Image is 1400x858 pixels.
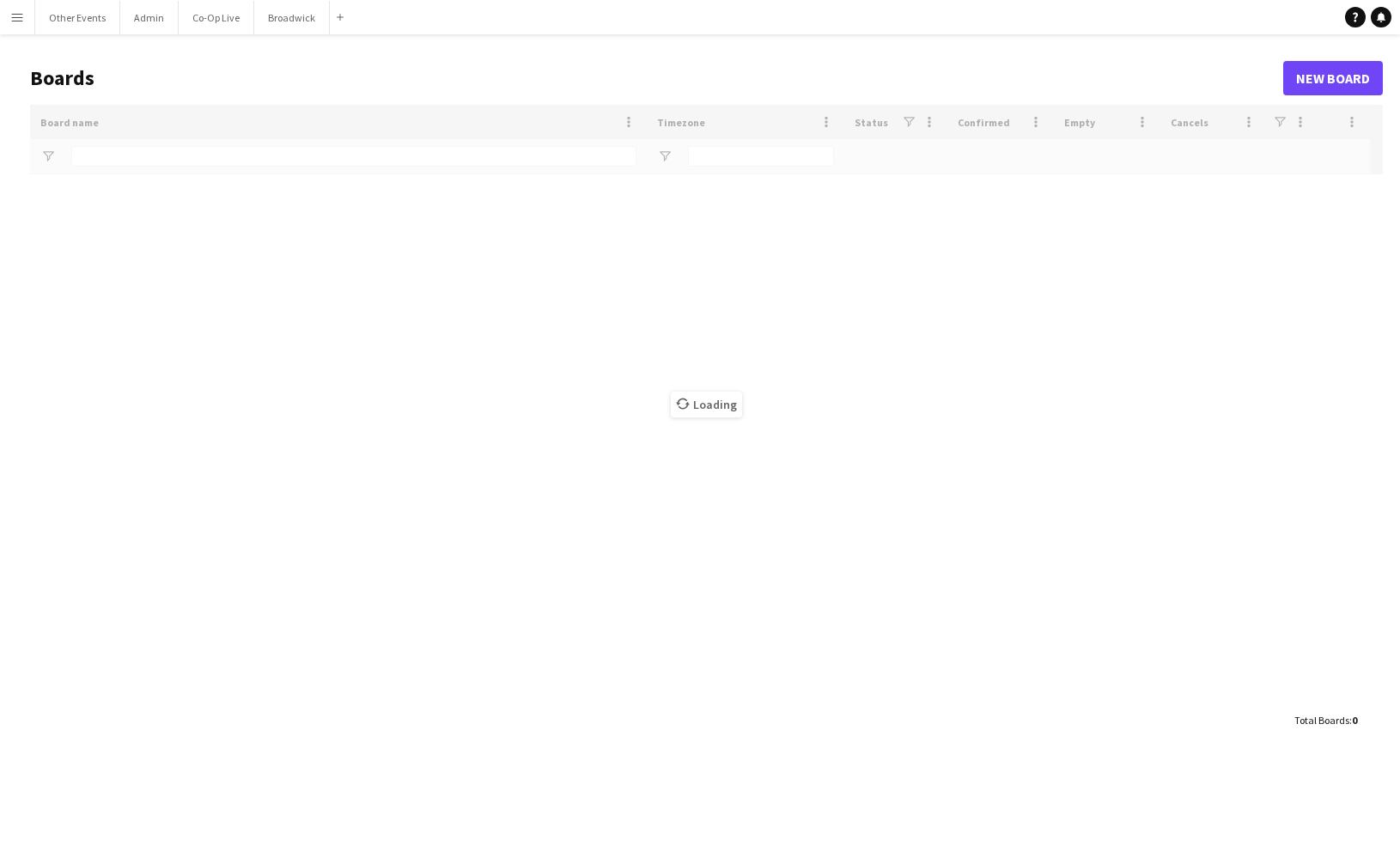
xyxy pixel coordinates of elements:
[671,392,742,417] span: Loading
[1294,714,1349,727] span: Total Boards
[1352,714,1357,727] span: 0
[35,1,120,34] button: Other Events
[120,1,179,34] button: Admin
[254,1,330,34] button: Broadwick
[1283,61,1383,95] a: New Board
[30,65,1283,91] h1: Boards
[1294,703,1357,737] div: :
[179,1,254,34] button: Co-Op Live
